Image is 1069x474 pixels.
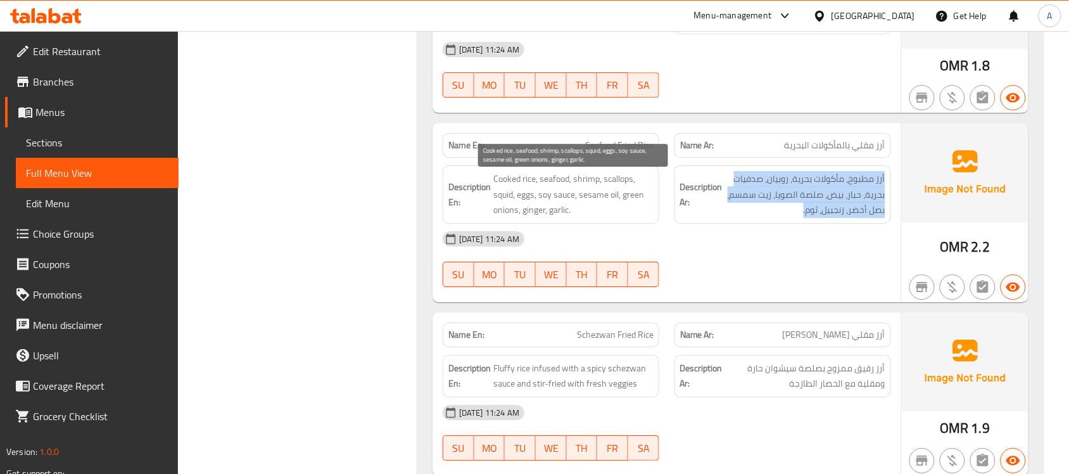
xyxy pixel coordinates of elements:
[510,76,531,94] span: TU
[909,448,935,473] button: Not branch specific item
[585,139,654,152] span: Seafood Fried Rice
[5,97,179,127] a: Menus
[597,72,628,98] button: FR
[443,262,474,287] button: SU
[940,85,965,110] button: Purchased item
[536,262,567,287] button: WE
[505,262,536,287] button: TU
[902,312,1028,411] img: Ae5nvW7+0k+MAAAAAElFTkSuQmCC
[454,44,524,56] span: [DATE] 11:24 AM
[479,76,500,94] span: MO
[567,435,598,461] button: TH
[493,361,654,392] span: Fluffy rice infused with a spicy schezwan sauce and stir-fried with fresh veggies
[602,76,623,94] span: FR
[510,266,531,284] span: TU
[597,435,628,461] button: FR
[633,266,654,284] span: SA
[5,401,179,432] a: Grocery Checklist
[33,409,168,424] span: Grocery Checklist
[567,262,598,287] button: TH
[5,67,179,97] a: Branches
[602,439,623,458] span: FR
[971,416,990,440] span: 1.9
[902,123,1028,222] img: Ae5nvW7+0k+MAAAAAElFTkSuQmCC
[33,74,168,89] span: Branches
[572,76,593,94] span: TH
[680,361,723,392] strong: Description Ar:
[33,287,168,302] span: Promotions
[940,416,969,440] span: OMR
[448,266,469,284] span: SU
[940,274,965,300] button: Purchased item
[33,378,168,394] span: Coverage Report
[940,53,969,78] span: OMR
[970,85,996,110] button: Not has choices
[448,139,484,152] strong: Name En:
[35,105,168,120] span: Menus
[567,72,598,98] button: TH
[479,266,500,284] span: MO
[26,135,168,150] span: Sections
[725,171,885,218] span: أرز مطبوخ، مأكولات بحرية، روبيان، صدفيات بحرية، حبار، بيض، صلصة الصويا، زيت سمسم، بصل أخضر، زنجبي...
[536,72,567,98] button: WE
[5,310,179,340] a: Menu disclaimer
[628,262,659,287] button: SA
[1001,274,1026,300] button: Available
[577,328,654,342] span: Schezwan Fried Rice
[940,234,969,259] span: OMR
[33,44,168,59] span: Edit Restaurant
[5,36,179,67] a: Edit Restaurant
[680,179,723,210] strong: Description Ar:
[16,188,179,219] a: Edit Menu
[39,444,59,460] span: 1.0.0
[5,279,179,310] a: Promotions
[1047,9,1053,23] span: A
[633,76,654,94] span: SA
[633,439,654,458] span: SA
[505,435,536,461] button: TU
[493,171,654,218] span: Cooked rice, seafood, shrimp, scallops, squid, eggs, soy sauce, sesame oil, green onions, ginger,...
[33,257,168,272] span: Coupons
[602,266,623,284] span: FR
[448,76,469,94] span: SU
[5,371,179,401] a: Coverage Report
[448,439,469,458] span: SU
[971,53,990,78] span: 1.8
[694,8,772,23] div: Menu-management
[474,72,505,98] button: MO
[572,266,593,284] span: TH
[541,439,562,458] span: WE
[5,340,179,371] a: Upsell
[448,328,484,342] strong: Name En:
[783,328,885,342] span: أرز مقلي [PERSON_NAME]
[785,139,885,152] span: أرز مقلي بالمأكولات البحرية
[448,179,491,210] strong: Description En:
[505,72,536,98] button: TU
[940,448,965,473] button: Purchased item
[971,234,990,259] span: 2.2
[970,448,996,473] button: Not has choices
[6,444,37,460] span: Version:
[16,158,179,188] a: Full Menu View
[909,85,935,110] button: Not branch specific item
[1001,85,1026,110] button: Available
[454,233,524,245] span: [DATE] 11:24 AM
[454,407,524,419] span: [DATE] 11:24 AM
[448,361,491,392] strong: Description En:
[474,435,505,461] button: MO
[832,9,915,23] div: [GEOGRAPHIC_DATA]
[572,439,593,458] span: TH
[33,226,168,241] span: Choice Groups
[680,328,714,342] strong: Name Ar:
[5,249,179,279] a: Coupons
[474,262,505,287] button: MO
[909,274,935,300] button: Not branch specific item
[628,72,659,98] button: SA
[1001,448,1026,473] button: Available
[16,127,179,158] a: Sections
[443,72,474,98] button: SU
[536,435,567,461] button: WE
[510,439,531,458] span: TU
[541,266,562,284] span: WE
[26,196,168,211] span: Edit Menu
